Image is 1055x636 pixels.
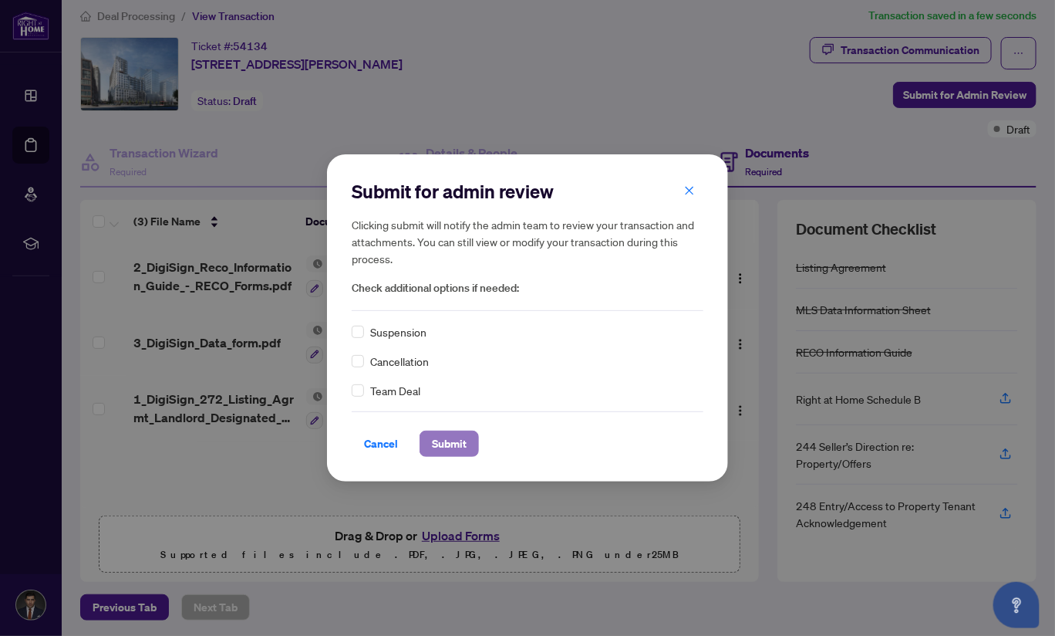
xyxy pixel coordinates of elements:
span: close [684,185,695,196]
span: Cancel [364,431,398,456]
span: Cancellation [370,353,429,370]
span: Suspension [370,323,426,340]
button: Cancel [352,431,410,457]
button: Open asap [993,582,1040,628]
span: Submit [432,431,467,456]
button: Submit [420,431,479,457]
span: Check additional options if needed: [352,279,703,297]
h5: Clicking submit will notify the admin team to review your transaction and attachments. You can st... [352,216,703,267]
h2: Submit for admin review [352,179,703,204]
span: Team Deal [370,382,420,399]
